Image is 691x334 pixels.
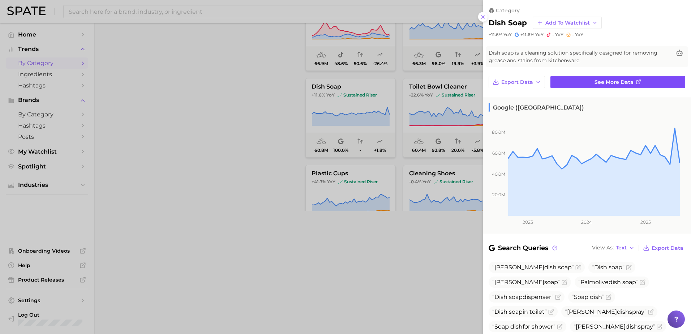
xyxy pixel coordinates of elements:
span: +11.6% [489,32,502,37]
span: dish [617,308,629,315]
span: YoY [575,32,583,38]
button: Flag as miscategorized or irrelevant [648,309,654,315]
span: Text [616,246,627,250]
span: for shower [492,323,555,330]
span: [PERSON_NAME] spray [574,323,655,330]
span: YoY [555,32,563,38]
span: Add to Watchlist [545,20,590,26]
button: View AsText [590,243,636,253]
span: in toilet [492,308,547,315]
button: Flag as miscategorized or irrelevant [548,309,554,315]
span: Dish [494,294,507,300]
span: dispenser [492,294,554,300]
span: category [496,7,520,14]
button: Flag as miscategorized or irrelevant [626,265,632,270]
span: See more data [595,79,634,85]
span: soap [622,279,636,286]
span: Soap [574,294,588,300]
span: Dish [494,308,507,315]
button: Flag as miscategorized or irrelevant [557,324,563,330]
span: Dish [594,264,607,271]
span: dish [590,294,602,300]
span: View As [592,246,614,250]
span: +11.6% [520,32,534,37]
button: Flag as miscategorized or irrelevant [562,279,567,285]
span: Google ([GEOGRAPHIC_DATA]) [489,103,584,112]
button: Flag as miscategorized or irrelevant [657,324,662,330]
button: Export Data [489,76,545,88]
span: Palmolive [578,279,638,286]
span: dish [544,264,557,271]
span: Search Queries [489,243,558,253]
span: YoY [503,32,512,38]
tspan: 2024 [581,219,592,225]
span: - [572,32,574,37]
span: soap [509,308,523,315]
span: soap [609,264,622,271]
span: [PERSON_NAME] spray [565,308,647,315]
tspan: 2023 [523,219,533,225]
h2: dish soap [489,18,527,27]
span: dish [510,323,523,330]
span: YoY [535,32,544,38]
span: Soap [494,323,509,330]
span: dish [609,279,621,286]
button: Flag as miscategorized or irrelevant [606,294,611,300]
a: See more data [550,76,685,88]
span: [PERSON_NAME] [492,264,574,271]
span: Export Data [501,79,533,85]
span: soap [509,294,523,300]
tspan: 2025 [640,219,651,225]
span: [PERSON_NAME] [492,279,560,286]
button: Flag as miscategorized or irrelevant [575,265,581,270]
span: soap [558,264,572,271]
button: Export Data [641,243,685,253]
button: Add to Watchlist [533,17,602,29]
span: soap [544,279,558,286]
button: Flag as miscategorized or irrelevant [640,279,645,285]
span: - [552,32,554,37]
span: Dish soap is a cleaning solution specifically designed for removing grease and stains from kitche... [489,49,671,64]
span: dish [626,323,638,330]
button: Flag as miscategorized or irrelevant [555,294,561,300]
span: Export Data [652,245,683,251]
